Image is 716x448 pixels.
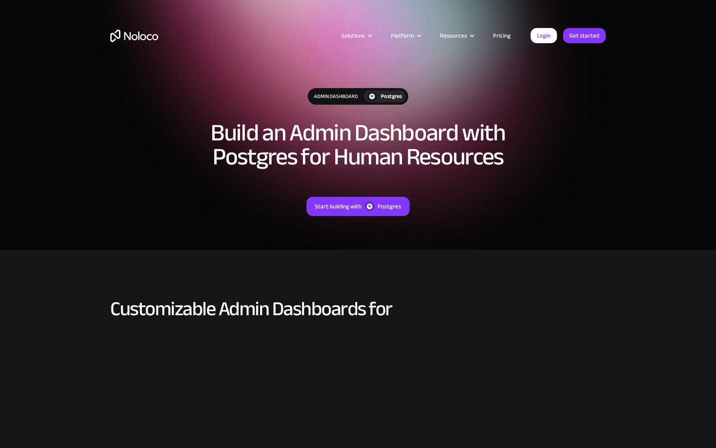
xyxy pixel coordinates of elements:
[341,30,365,41] div: Solutions
[430,30,483,41] div: Resources
[331,30,381,41] div: Solutions
[440,30,467,41] div: Resources
[483,30,521,41] a: Pricing
[381,92,402,101] div: Postgres
[563,28,606,43] a: Get started
[110,298,606,320] h2: Customizable Admin Dashboards for
[308,88,364,104] div: Admin Dashboard
[110,30,158,42] a: home
[178,121,538,169] h1: Build an Admin Dashboard with Postgres for Human Resources
[306,197,410,216] a: Start building withPostgres
[531,28,557,43] a: Login
[391,30,414,41] div: Platform
[381,30,430,41] div: Platform
[378,201,401,212] div: Postgres
[315,201,362,212] div: Start building with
